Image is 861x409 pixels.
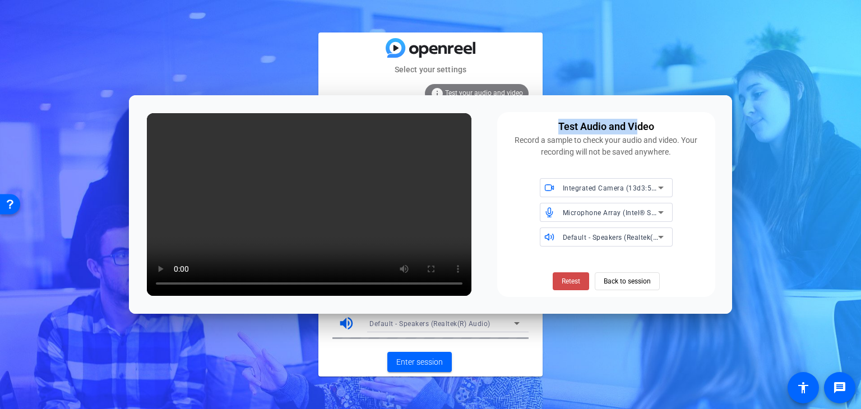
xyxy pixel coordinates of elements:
[833,381,846,394] mat-icon: message
[563,183,667,192] span: Integrated Camera (13d3:5406)
[563,233,684,241] span: Default - Speakers (Realtek(R) Audio)
[558,119,654,134] div: Test Audio and Video
[595,272,660,290] button: Back to session
[445,89,523,97] span: Test your audio and video
[338,315,355,332] mat-icon: volume_up
[318,63,543,76] mat-card-subtitle: Select your settings
[553,272,589,290] button: Retest
[604,271,651,292] span: Back to session
[396,356,443,368] span: Enter session
[369,320,490,328] span: Default - Speakers (Realtek(R) Audio)
[386,38,475,58] img: blue-gradient.svg
[504,134,708,158] div: Record a sample to check your audio and video. Your recording will not be saved anywhere.
[430,87,444,100] mat-icon: info
[797,381,810,394] mat-icon: accessibility
[562,276,580,286] span: Retest
[563,208,774,217] span: Microphone Array (Intel® Smart Sound Technology (Intel® SST))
